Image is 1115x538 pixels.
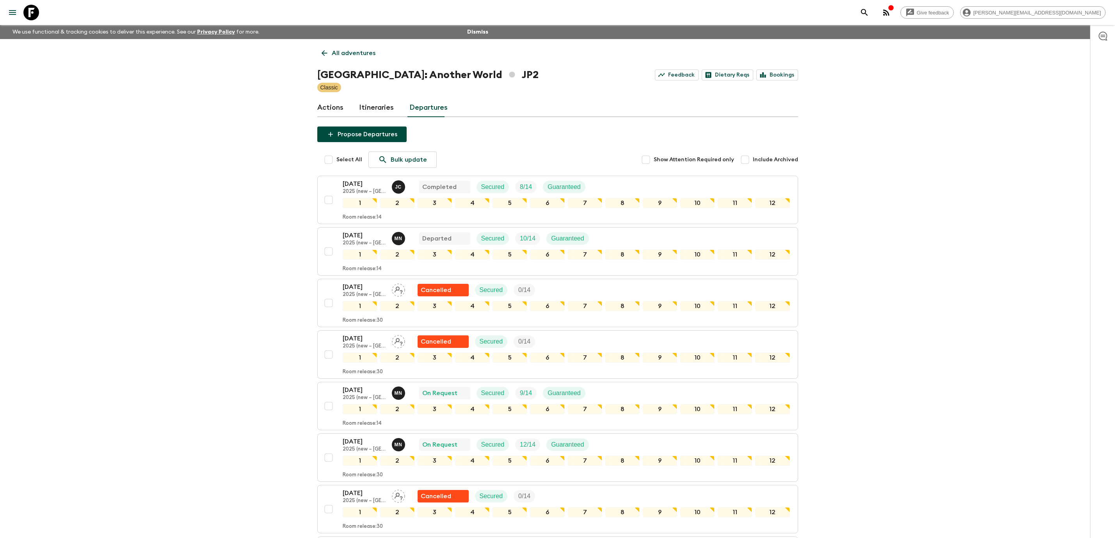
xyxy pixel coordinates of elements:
p: Room release: 14 [343,420,382,427]
div: 2 [380,456,414,466]
a: Feedback [655,69,699,80]
div: Secured [477,181,509,193]
button: [DATE]2025 (new – [GEOGRAPHIC_DATA])Assign pack leaderFlash Pack cancellationSecuredTrip Fill1234... [317,330,798,379]
a: Actions [317,98,343,117]
div: 7 [568,301,602,311]
div: 1 [343,249,377,260]
a: Give feedback [900,6,954,19]
p: Cancelled [421,492,451,501]
p: 2025 (new – [GEOGRAPHIC_DATA]) [343,240,386,246]
button: Dismiss [465,27,490,37]
div: 10 [680,301,715,311]
span: Maho Nagareda [392,440,407,447]
div: 7 [568,456,602,466]
div: 6 [530,353,564,363]
div: 12 [755,507,790,517]
div: Flash Pack cancellation [418,490,469,502]
div: 9 [643,198,677,208]
p: Secured [480,337,503,346]
p: Bulk update [391,155,427,164]
div: 3 [418,507,452,517]
span: Maho Nagareda [392,234,407,240]
p: 0 / 14 [518,337,530,346]
button: [DATE]2025 (new – [GEOGRAPHIC_DATA])Assign pack leaderFlash Pack cancellationSecuredTrip Fill1234... [317,279,798,327]
p: Secured [481,388,505,398]
a: Itineraries [359,98,394,117]
p: Room release: 30 [343,524,383,530]
div: 7 [568,507,602,517]
div: 10 [680,404,715,414]
div: 4 [455,353,489,363]
button: [DATE]2025 (new – [GEOGRAPHIC_DATA])Maho NagaredaDepartedSecuredTrip FillGuaranteed12345678910111... [317,227,798,276]
p: Room release: 30 [343,317,383,324]
div: Secured [475,335,508,348]
p: 10 / 14 [520,234,535,243]
p: 12 / 14 [520,440,535,449]
a: Bulk update [368,151,437,168]
div: 2 [380,301,414,311]
div: 6 [530,507,564,517]
span: Assign pack leader [392,286,405,292]
div: Flash Pack cancellation [418,284,469,296]
div: 7 [568,404,602,414]
div: 2 [380,404,414,414]
p: 2025 (new – [GEOGRAPHIC_DATA]) [343,446,386,452]
span: [PERSON_NAME][EMAIL_ADDRESS][DOMAIN_NAME] [969,10,1105,16]
button: MN [392,387,407,400]
div: 4 [455,249,489,260]
a: Bookings [756,69,798,80]
div: 1 [343,507,377,517]
div: Trip Fill [515,232,540,245]
span: Include Archived [753,156,798,164]
p: [DATE] [343,437,386,446]
div: 6 [530,198,564,208]
p: 9 / 14 [520,388,532,398]
div: 11 [718,456,752,466]
span: Maho Nagareda [392,389,407,395]
p: Room release: 30 [343,472,383,478]
p: Guaranteed [548,388,581,398]
div: 11 [718,404,752,414]
p: [DATE] [343,282,386,292]
p: Cancelled [421,337,451,346]
div: 9 [643,507,677,517]
div: 1 [343,404,377,414]
div: 12 [755,301,790,311]
a: Dietary Reqs [702,69,753,80]
p: [DATE] [343,385,386,395]
p: Secured [480,285,503,295]
p: M N [395,390,402,396]
div: 12 [755,404,790,414]
div: Secured [475,490,508,502]
div: Secured [477,438,509,451]
div: 2 [380,249,414,260]
p: Secured [481,440,505,449]
p: Guaranteed [548,182,581,192]
div: 8 [605,507,640,517]
p: [DATE] [343,231,386,240]
div: 12 [755,456,790,466]
p: 8 / 14 [520,182,532,192]
p: 2025 (new – [GEOGRAPHIC_DATA]) [343,189,386,195]
div: 4 [455,507,489,517]
h1: [GEOGRAPHIC_DATA]: Another World JP2 [317,67,539,83]
div: 5 [493,456,527,466]
p: Guaranteed [551,440,584,449]
div: 11 [718,198,752,208]
div: 1 [343,301,377,311]
div: 5 [493,198,527,208]
div: 9 [643,456,677,466]
button: [DATE]2025 (new – [GEOGRAPHIC_DATA])Maho NagaredaOn RequestSecuredTrip FillGuaranteed123456789101... [317,382,798,430]
div: 11 [718,249,752,260]
p: Room release: 30 [343,369,383,375]
div: 2 [380,198,414,208]
div: 3 [418,301,452,311]
p: Classic [320,84,338,91]
span: Assign pack leader [392,492,405,498]
p: Secured [480,492,503,501]
div: Trip Fill [515,438,540,451]
a: Departures [409,98,448,117]
p: 0 / 14 [518,285,530,295]
div: 8 [605,198,640,208]
div: 5 [493,301,527,311]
